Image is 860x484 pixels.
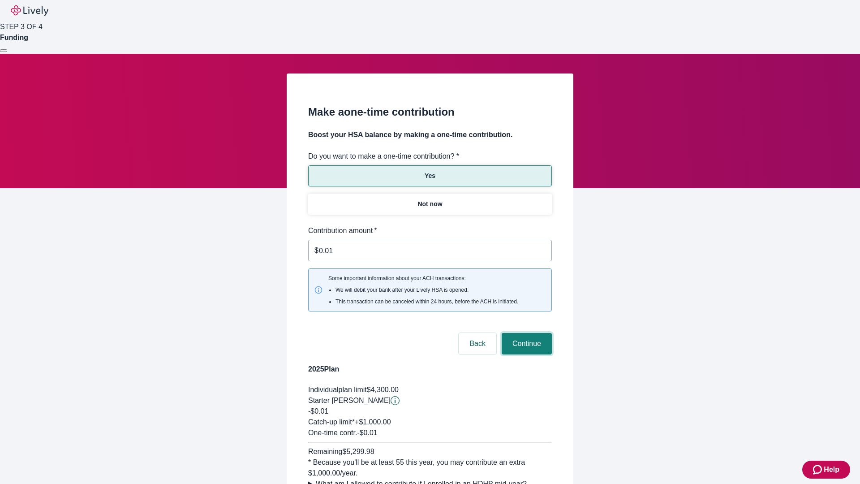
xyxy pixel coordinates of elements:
[308,457,552,479] div: * Because you'll be at least 55 this year, you may contribute an extra $1,000.00 /year.
[425,171,435,181] p: Yes
[391,396,400,405] svg: Starter penny details
[459,333,496,354] button: Back
[11,5,48,16] img: Lively
[308,225,377,236] label: Contribution amount
[308,364,552,375] h4: 2025 Plan
[314,245,318,256] p: $
[308,104,552,120] h2: Make a one-time contribution
[417,199,442,209] p: Not now
[335,298,518,306] li: This transaction can be canceled within 24 hours, before the ACH is initiated.
[335,286,518,294] li: We will debit your bank after your Lively HSA is opened.
[308,130,552,140] h4: Boost your HSA balance by making a one-time contribution.
[308,386,367,393] span: Individual plan limit
[308,397,391,404] span: Starter [PERSON_NAME]
[328,274,518,306] span: Some important information about your ACH transactions:
[824,464,839,475] span: Help
[308,165,552,186] button: Yes
[355,418,391,426] span: + $1,000.00
[308,448,342,455] span: Remaining
[308,151,459,162] label: Do you want to make a one-time contribution? *
[357,429,377,436] span: - $0.01
[802,461,850,479] button: Zendesk support iconHelp
[308,407,328,415] span: -$0.01
[367,386,399,393] span: $4,300.00
[308,194,552,215] button: Not now
[813,464,824,475] svg: Zendesk support icon
[502,333,552,354] button: Continue
[342,448,374,455] span: $5,299.98
[319,242,552,259] input: $0.00
[308,418,355,426] span: Catch-up limit*
[391,396,400,405] button: Lively will contribute $0.01 to establish your account
[308,429,357,436] span: One-time contr.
